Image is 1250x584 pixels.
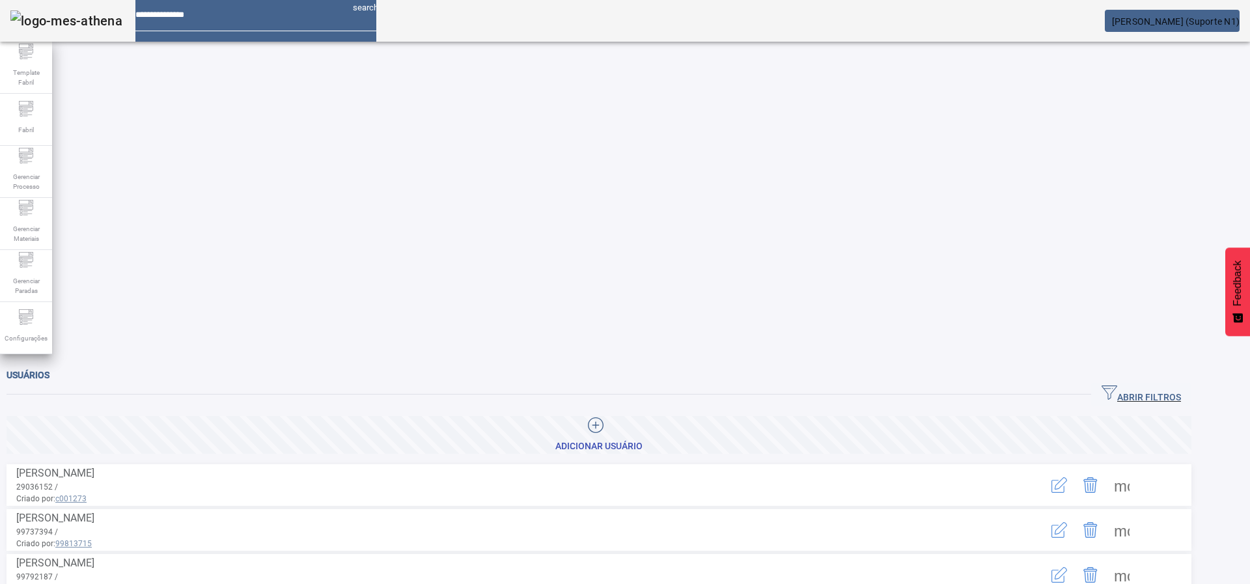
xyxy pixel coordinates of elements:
[1106,514,1137,546] button: Mais
[1,329,51,347] span: Configurações
[55,494,87,503] span: c001273
[1112,16,1240,27] span: [PERSON_NAME] (Suporte N1)
[7,370,49,380] span: Usuários
[1075,514,1106,546] button: Delete
[1091,383,1191,406] button: ABRIR FILTROS
[16,557,94,569] span: [PERSON_NAME]
[7,416,1191,454] button: Adicionar Usuário
[555,440,643,453] div: Adicionar Usuário
[55,539,92,548] span: 99813715
[14,121,38,139] span: Fabril
[7,168,46,195] span: Gerenciar Processo
[1232,260,1243,306] span: Feedback
[1075,469,1106,501] button: Delete
[1102,385,1181,404] span: ABRIR FILTROS
[1225,247,1250,336] button: Feedback - Mostrar pesquisa
[16,512,94,524] span: [PERSON_NAME]
[16,538,993,549] span: Criado por:
[7,220,46,247] span: Gerenciar Materiais
[16,467,94,479] span: [PERSON_NAME]
[16,572,58,581] span: 99792187 /
[1106,469,1137,501] button: Mais
[10,10,122,31] img: logo-mes-athena
[16,527,58,536] span: 99737394 /
[16,482,58,492] span: 29036152 /
[7,64,46,91] span: Template Fabril
[16,493,993,505] span: Criado por:
[7,272,46,299] span: Gerenciar Paradas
